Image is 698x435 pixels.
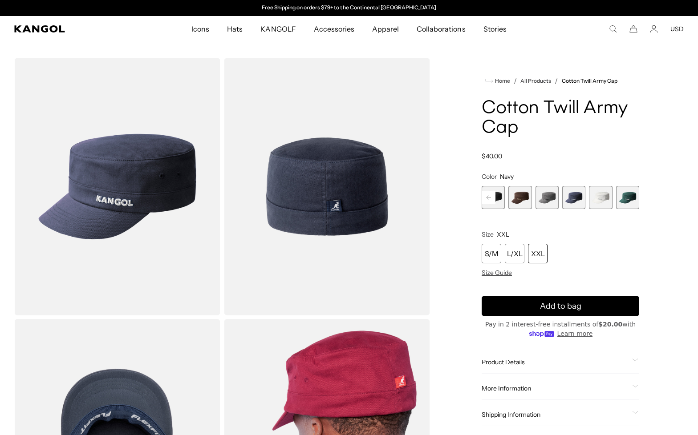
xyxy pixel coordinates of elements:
[505,244,524,263] div: L/XL
[616,186,639,209] div: 9 of 9
[14,25,126,32] a: Kangol
[372,16,399,42] span: Apparel
[510,76,517,86] li: /
[520,78,551,84] a: All Products
[218,16,252,42] a: Hats
[629,25,637,33] button: Cart
[224,58,430,315] img: color-navy
[589,186,612,209] div: 8 of 9
[482,384,629,392] span: More Information
[508,186,532,209] label: Brown
[482,186,505,209] div: 4 of 9
[14,58,220,315] img: color-navy
[191,16,209,42] span: Icons
[482,358,629,366] span: Product Details
[497,230,509,238] span: XXL
[417,16,465,42] span: Collaborations
[485,77,510,85] a: Home
[616,186,639,209] label: Pine
[500,173,514,181] span: Navy
[562,78,618,84] a: Cotton Twill Army Cap
[650,25,658,33] a: Account
[183,16,218,42] a: Icons
[551,76,558,86] li: /
[260,16,296,42] span: KANGOLF
[257,4,441,12] div: Announcement
[536,186,559,209] div: 6 of 9
[609,25,617,33] summary: Search here
[482,411,629,419] span: Shipping Information
[508,186,532,209] div: 5 of 9
[305,16,363,42] a: Accessories
[540,300,581,312] span: Add to bag
[482,173,497,181] span: Color
[257,4,441,12] slideshow-component: Announcement bar
[670,25,684,33] button: USD
[262,4,437,11] a: Free Shipping on orders $79+ to the Continental [GEOGRAPHIC_DATA]
[482,99,639,138] h1: Cotton Twill Army Cap
[482,269,512,277] span: Size Guide
[482,152,502,160] span: $40.00
[227,16,243,42] span: Hats
[483,16,507,42] span: Stories
[482,76,639,86] nav: breadcrumbs
[408,16,474,42] a: Collaborations
[482,296,639,316] button: Add to bag
[475,16,515,42] a: Stories
[589,186,612,209] label: White
[562,186,585,209] div: 7 of 9
[482,230,494,238] span: Size
[562,186,585,209] label: Navy
[314,16,354,42] span: Accessories
[363,16,408,42] a: Apparel
[482,244,501,263] div: S/M
[536,186,559,209] label: Grey
[257,4,441,12] div: 1 of 2
[528,244,548,263] div: XXL
[482,186,505,209] label: Black
[252,16,304,42] a: KANGOLF
[493,78,510,84] span: Home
